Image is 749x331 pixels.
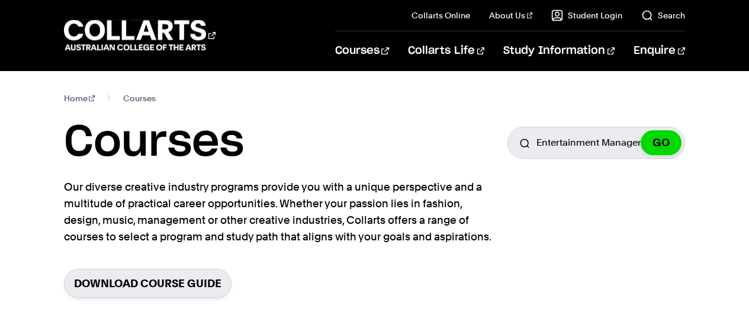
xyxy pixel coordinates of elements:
a: Download Course Guide [64,269,232,298]
a: Home [64,90,95,107]
button: GO [641,130,682,155]
a: Student Login [551,9,622,21]
a: Collarts Online [412,9,470,21]
p: Our diverse creative industry programs provide you with a unique perspective and a multitude of p... [64,179,496,245]
a: Enquire [634,31,685,70]
a: Study Information [503,31,615,70]
input: Search for a course [507,127,685,159]
a: Collarts Life [408,31,484,70]
div: Go to homepage [64,18,216,52]
a: About Us [489,9,533,21]
a: Courses [335,31,389,70]
a: Search [641,9,685,21]
h1: Courses [64,116,244,169]
span: Courses [123,90,156,107]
